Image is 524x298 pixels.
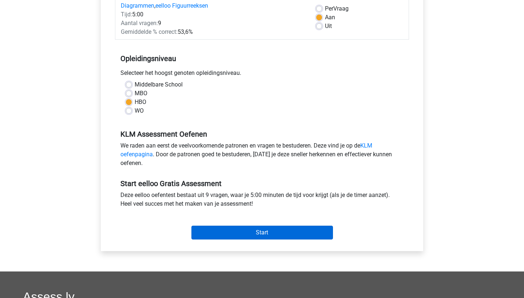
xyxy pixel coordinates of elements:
[121,20,158,27] span: Aantal vragen:
[120,130,404,138] h5: KLM Assessment Oefenen
[135,89,147,98] label: MBO
[115,141,409,170] div: We raden aan eerst de veelvoorkomende patronen en vragen te bestuderen. Deze vind je op de . Door...
[121,28,178,35] span: Gemiddelde % correct:
[135,106,144,115] label: WO
[120,179,404,188] h5: Start eelloo Gratis Assessment
[325,13,335,22] label: Aan
[325,4,349,13] label: Vraag
[115,19,311,28] div: 9
[191,226,333,239] input: Start
[155,2,208,9] a: eelloo Figuurreeksen
[325,22,332,31] label: Uit
[120,51,404,66] h5: Opleidingsniveau
[115,28,311,36] div: 53,6%
[135,80,183,89] label: Middelbare School
[325,5,333,12] span: Per
[115,10,311,19] div: 5:00
[115,69,409,80] div: Selecteer het hoogst genoten opleidingsniveau.
[115,191,409,211] div: Deze eelloo oefentest bestaat uit 9 vragen, waar je 5:00 minuten de tijd voor krijgt (als je de t...
[135,98,146,106] label: HBO
[121,11,132,18] span: Tijd:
